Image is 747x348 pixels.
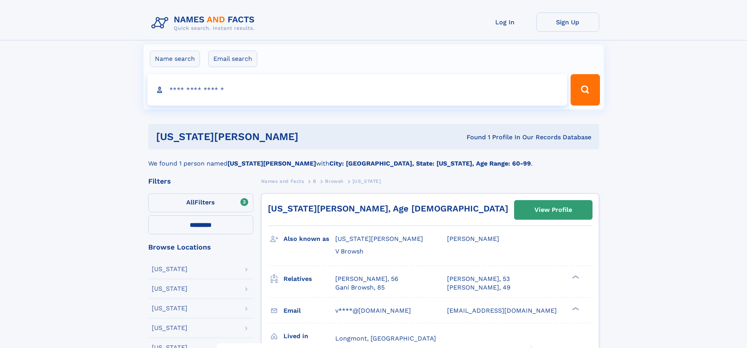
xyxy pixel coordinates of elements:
div: Filters [148,178,253,185]
img: Logo Names and Facts [148,13,261,34]
a: [US_STATE][PERSON_NAME], Age [DEMOGRAPHIC_DATA] [268,204,508,213]
label: Name search [150,51,200,67]
label: Filters [148,193,253,212]
a: Browsh [325,176,344,186]
div: Found 1 Profile In Our Records Database [382,133,591,142]
b: [US_STATE][PERSON_NAME] [227,160,316,167]
h1: [US_STATE][PERSON_NAME] [156,132,383,142]
span: B [313,179,316,184]
h3: Also known as [284,232,335,246]
span: [PERSON_NAME] [447,235,499,242]
a: Names and Facts [261,176,304,186]
div: ❯ [570,306,580,311]
label: Email search [208,51,257,67]
a: B [313,176,316,186]
button: Search Button [571,74,600,106]
div: [US_STATE] [152,305,187,312]
div: We found 1 person named with . [148,149,599,168]
h3: Relatives [284,272,335,286]
a: Log In [474,13,536,32]
a: View Profile [514,200,592,219]
div: [US_STATE] [152,286,187,292]
span: All [186,199,194,206]
span: V Browsh [335,248,364,255]
div: View Profile [534,201,572,219]
a: [PERSON_NAME], 56 [335,275,398,283]
div: [US_STATE] [152,325,187,331]
a: Sign Up [536,13,599,32]
span: Browsh [325,179,344,184]
a: Gani Browsh, 85 [335,283,385,292]
div: [US_STATE] [152,266,187,272]
h3: Lived in [284,330,335,343]
div: Browse Locations [148,244,253,251]
span: [US_STATE][PERSON_NAME] [335,235,423,242]
span: [US_STATE] [353,179,381,184]
h3: Email [284,304,335,317]
a: [PERSON_NAME], 49 [447,283,511,292]
b: City: [GEOGRAPHIC_DATA], State: [US_STATE], Age Range: 60-99 [329,160,531,167]
a: [PERSON_NAME], 53 [447,275,510,283]
span: Longmont, [GEOGRAPHIC_DATA] [335,335,436,342]
span: [EMAIL_ADDRESS][DOMAIN_NAME] [447,307,557,314]
input: search input [147,74,567,106]
div: ❯ [570,274,580,279]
